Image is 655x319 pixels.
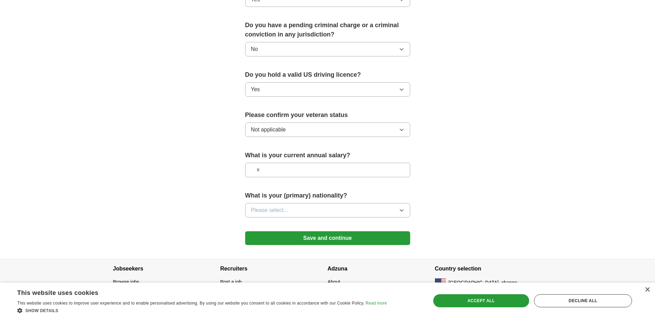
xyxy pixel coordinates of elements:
span: No [251,45,258,53]
div: Close [645,287,650,293]
span: Show details [25,308,58,313]
span: This website uses cookies to improve user experience and to enable personalised advertising. By u... [17,301,364,306]
img: US flag [435,278,446,287]
button: Save and continue [245,231,410,245]
a: Read more, opens a new window [365,301,387,306]
label: Do you have a pending criminal charge or a criminal conviction in any jurisdiction? [245,21,410,39]
div: This website uses cookies [17,287,370,297]
label: What is your current annual salary? [245,151,410,160]
div: Accept all [433,294,529,307]
a: About [328,279,340,285]
span: Not applicable [251,126,286,134]
div: Show details [17,307,387,314]
label: Please confirm your veteran status [245,110,410,120]
a: Post a job [220,279,242,285]
button: No [245,42,410,56]
h4: Country selection [435,259,542,278]
span: Yes [251,85,260,94]
span: Please select... [251,206,288,214]
span: [GEOGRAPHIC_DATA] [449,279,499,286]
div: Decline all [534,294,632,307]
button: Please select... [245,203,410,217]
label: Do you hold a valid US driving licence? [245,70,410,79]
label: What is your (primary) nationality? [245,191,410,200]
a: Browse jobs [113,279,139,285]
button: Not applicable [245,123,410,137]
button: change [501,279,517,286]
button: Yes [245,82,410,97]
